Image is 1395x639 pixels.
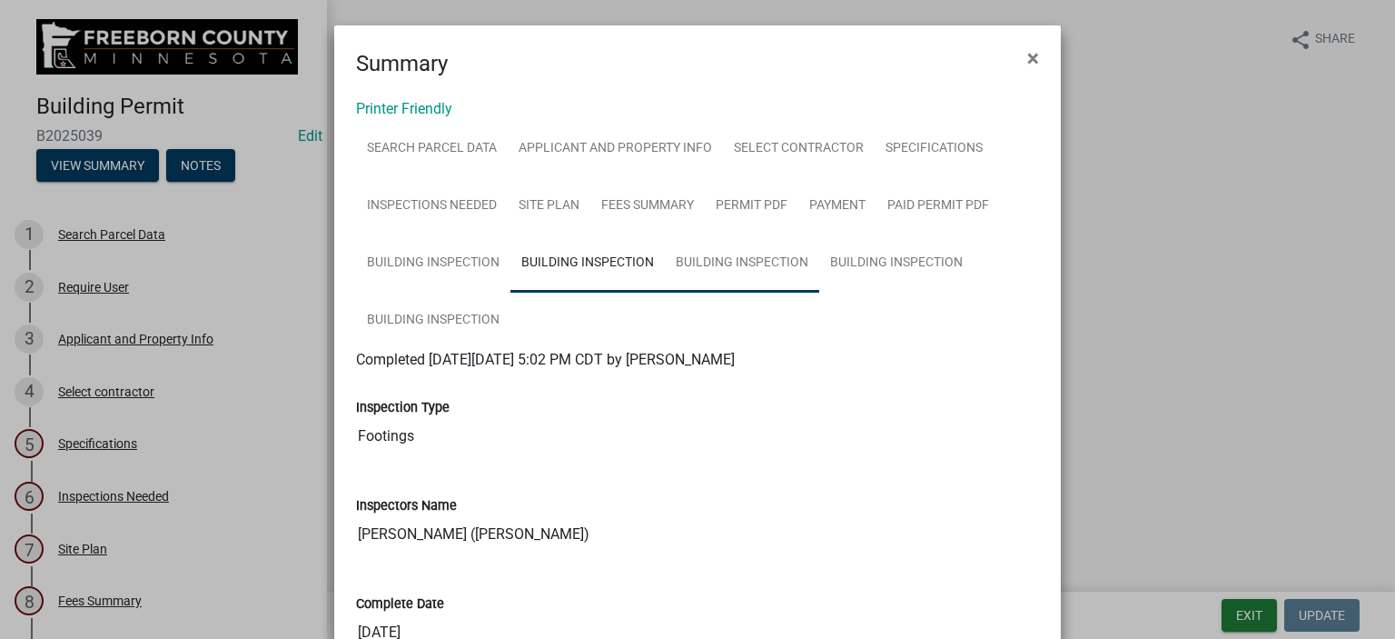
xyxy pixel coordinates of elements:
a: Search Parcel Data [356,120,508,178]
a: Site Plan [508,177,590,235]
span: × [1027,45,1039,71]
a: Building Inspection [356,292,510,350]
a: Specifications [875,120,994,178]
a: Permit PDF [705,177,798,235]
a: Applicant and Property Info [508,120,723,178]
span: Completed [DATE][DATE] 5:02 PM CDT by [PERSON_NAME] [356,351,735,368]
label: Inspection Type [356,402,450,414]
a: Payment [798,177,876,235]
button: Close [1013,33,1054,84]
a: Fees Summary [590,177,705,235]
a: Building Inspection [356,235,510,293]
a: Inspections Needed [356,177,508,235]
label: Inspectors Name [356,500,457,513]
a: Building Inspection [510,235,665,293]
a: Building Inspection [665,235,819,293]
h4: Summary [356,47,448,80]
label: Complete Date [356,598,444,611]
a: Printer Friendly [356,100,452,117]
a: Paid Permit PDF [876,177,1000,235]
a: Building Inspection [819,235,974,293]
a: Select contractor [723,120,875,178]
